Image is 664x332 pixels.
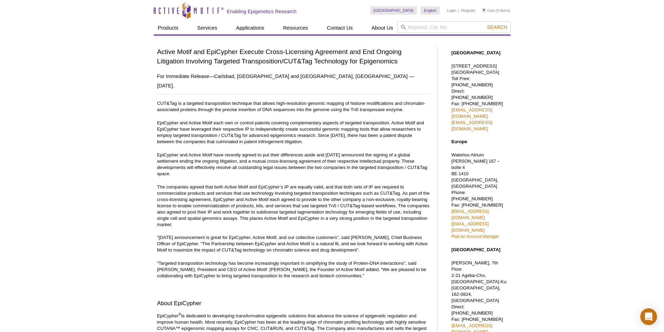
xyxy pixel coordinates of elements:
[367,21,397,34] a: About Us
[154,21,183,34] a: Products
[451,139,467,144] strong: Europe
[482,6,511,15] li: (0 items)
[451,209,489,220] a: [EMAIL_ADDRESS][DOMAIN_NAME]
[157,234,430,253] p: “[DATE] announcement is great for EpiCypher, Active Motif, and our collective customers”, said [P...
[157,100,430,113] p: CUT&Tag is a targeted transposition technique that allows high-resolution genomic mapping of hist...
[323,21,357,34] a: Contact Us
[157,72,430,91] h2: For Immediate Release—Carlsbad, [GEOGRAPHIC_DATA] and [GEOGRAPHIC_DATA], [GEOGRAPHIC_DATA] —[DATE].
[447,8,456,13] a: Login
[193,21,222,34] a: Services
[178,312,181,316] sup: ®
[227,8,297,15] h2: Enabling Epigenetics Research
[157,260,430,279] p: “Targeted transposition technology has become increasingly important in simplifying the study of ...
[451,159,500,189] span: [PERSON_NAME] 167 – boîte 4 BE-1410 [GEOGRAPHIC_DATA], [GEOGRAPHIC_DATA]
[279,21,312,34] a: Resources
[640,308,657,325] div: Open Intercom Messenger
[461,8,475,13] a: Register
[157,152,430,177] p: EpiCypher and Active Motif have recently agreed to put their differences aside and [DATE] announc...
[451,247,501,252] strong: [GEOGRAPHIC_DATA]
[451,63,507,132] p: [STREET_ADDRESS] [GEOGRAPHIC_DATA] Toll Free: [PHONE_NUMBER] Direct: [PHONE_NUMBER] Fax: [PHONE_N...
[157,184,430,228] p: The companies agreed that both Active Motif and EpiCypher’s IP are equally valid, and that both s...
[370,6,417,15] a: [GEOGRAPHIC_DATA]
[451,222,489,233] a: [EMAIL_ADDRESS][DOMAIN_NAME]
[458,6,459,15] li: |
[451,107,493,119] a: [EMAIL_ADDRESS][DOMAIN_NAME]
[451,152,507,240] p: Waterloo Atrium Phone: [PHONE_NUMBER] Fax: [PHONE_NUMBER]
[397,21,511,33] input: Keyword, Cat. No.
[487,24,507,30] span: Search
[157,299,430,308] h3: About EpiCypher
[451,120,493,131] a: [EMAIL_ADDRESS][DOMAIN_NAME]
[232,21,268,34] a: Applications
[482,8,486,12] img: Your Cart
[420,6,440,15] a: English
[157,120,430,145] p: EpiCypher and Active Motif each own or control patents covering complementary aspects of targeted...
[485,24,509,30] button: Search
[451,50,501,55] strong: [GEOGRAPHIC_DATA]
[451,234,499,239] a: Find an Account Manager
[157,47,430,67] h1: Active Motif and EpiCypher Execute Cross-Licensing Agreement and End Ongoing Litigation Involving...
[482,8,495,13] a: Cart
